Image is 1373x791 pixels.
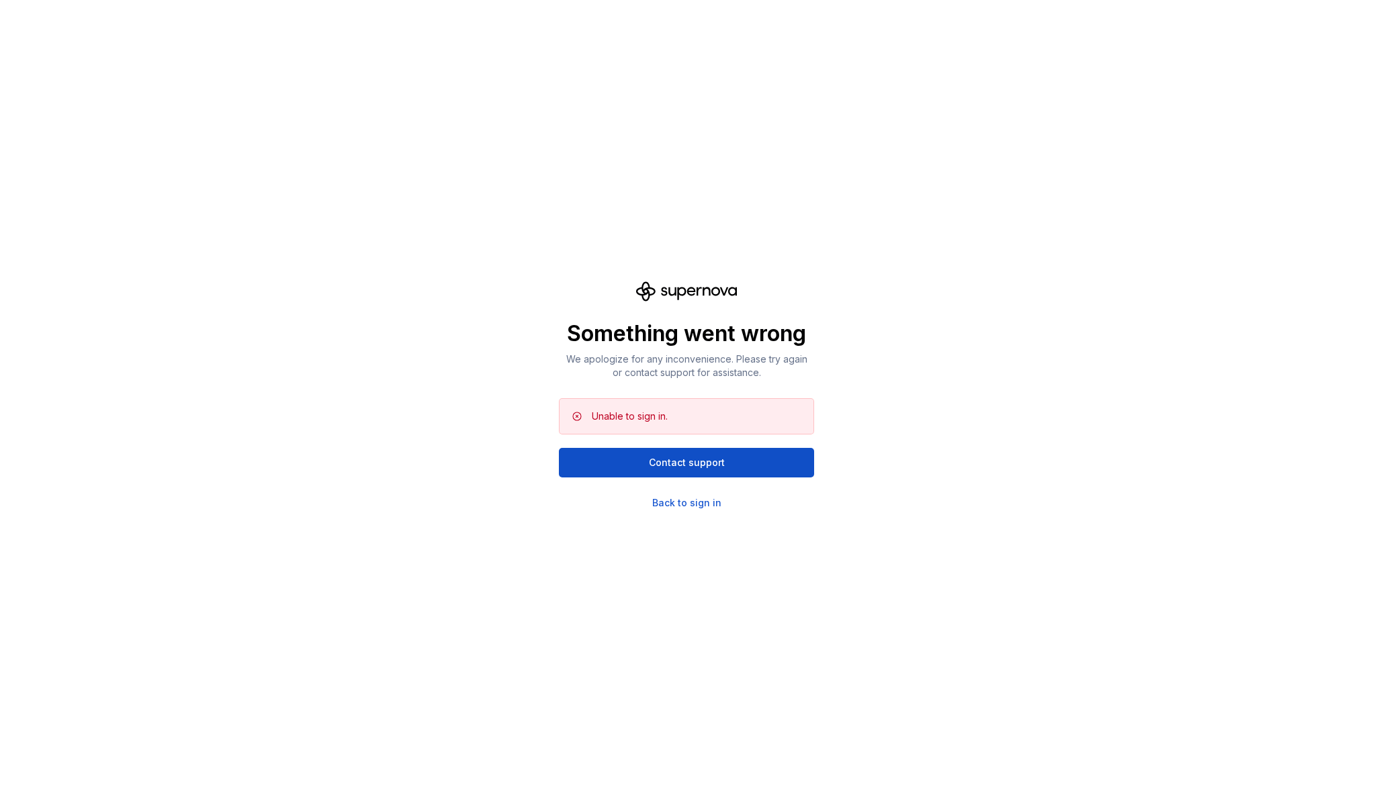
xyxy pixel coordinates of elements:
p: We apologize for any inconvenience. Please try again or contact support for assistance. [559,353,814,379]
div: Unable to sign in. [592,410,668,423]
span: Contact support [649,456,725,469]
a: Back to sign in [652,496,721,510]
button: Contact support [559,448,814,477]
p: Something went wrong [559,320,814,347]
